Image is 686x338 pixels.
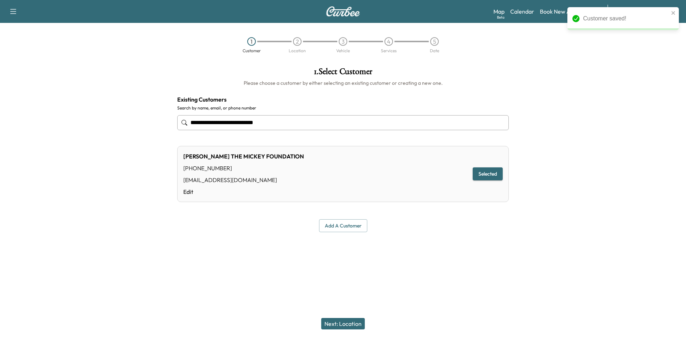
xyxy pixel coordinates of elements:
div: [PHONE_NUMBER] [183,164,304,172]
button: Selected [473,167,503,181]
div: 3 [339,37,347,46]
h4: Existing Customers [177,95,509,104]
a: Calendar [510,7,534,16]
img: Curbee Logo [326,6,360,16]
div: Vehicle [336,49,350,53]
div: Customer saved! [583,14,669,23]
div: Customer [243,49,261,53]
a: MapBeta [493,7,504,16]
div: 4 [384,37,393,46]
a: Book New Appointment [540,7,600,16]
div: Date [430,49,439,53]
h1: 1 . Select Customer [177,67,509,79]
button: close [671,10,676,16]
div: Location [289,49,306,53]
a: Edit [183,187,304,196]
div: [PERSON_NAME] THE MICKEY FOUNDATION [183,152,304,161]
div: 5 [430,37,439,46]
button: Next: Location [321,318,365,329]
div: Beta [497,15,504,20]
div: [EMAIL_ADDRESS][DOMAIN_NAME] [183,176,304,184]
label: Search by name, email, or phone number [177,105,509,111]
div: Services [381,49,397,53]
button: Add a customer [319,219,367,232]
div: 1 [247,37,256,46]
div: 2 [293,37,302,46]
h6: Please choose a customer by either selecting an existing customer or creating a new one. [177,79,509,87]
